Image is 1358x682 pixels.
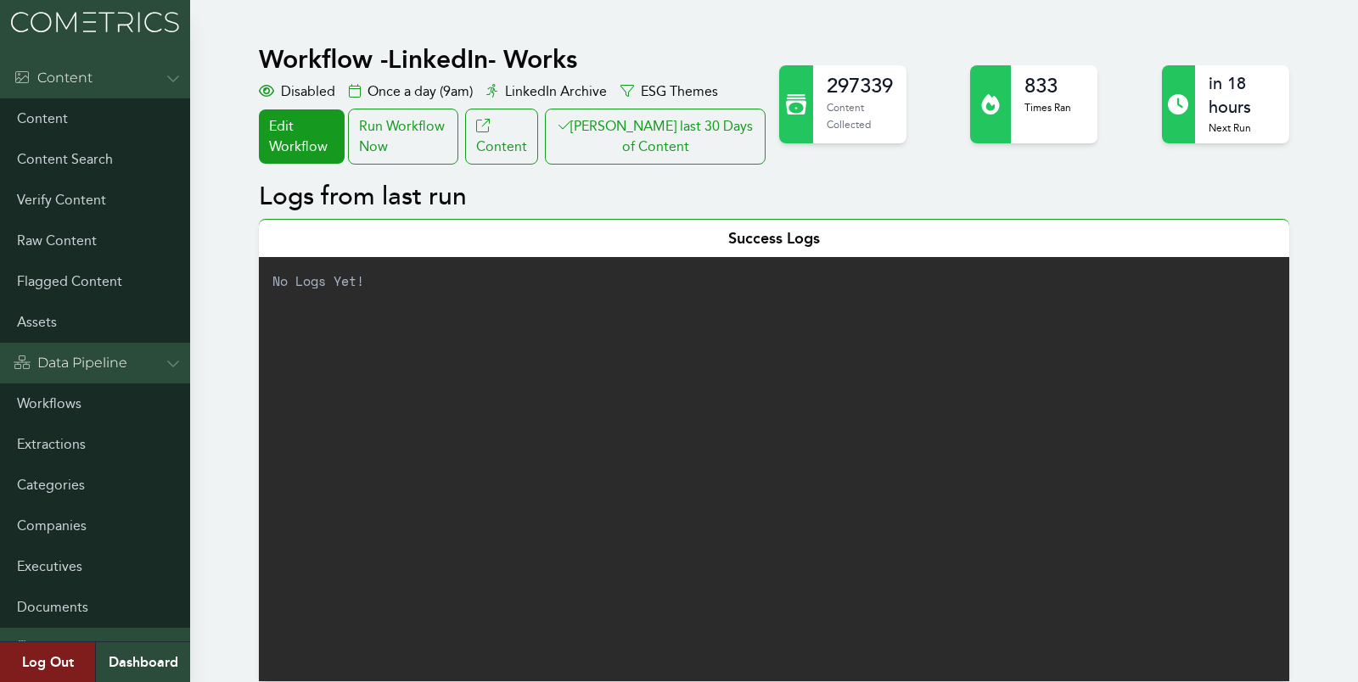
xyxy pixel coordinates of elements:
[1024,72,1071,99] h2: 833
[545,109,766,165] button: [PERSON_NAME] last 30 Days of Content
[14,638,83,658] div: Admin
[14,353,127,373] div: Data Pipeline
[1209,120,1275,137] p: Next Run
[259,81,335,102] div: Disabled
[620,81,718,102] div: ESG Themes
[95,642,190,682] a: Dashboard
[259,182,1288,212] h2: Logs from last run
[259,257,1288,305] p: No Logs Yet!
[348,109,458,165] div: Run Workflow Now
[486,81,607,102] div: LinkedIn Archive
[465,109,538,165] a: Content
[14,68,93,88] div: Content
[827,99,893,132] p: Content Collected
[827,72,893,99] h2: 297339
[259,44,769,75] h1: Workflow - LinkedIn- Works
[1209,72,1275,120] h2: in 18 hours
[259,109,344,164] a: Edit Workflow
[1024,99,1071,116] p: Times Ran
[259,219,1288,257] div: Success Logs
[349,81,473,102] div: Once a day (9am)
